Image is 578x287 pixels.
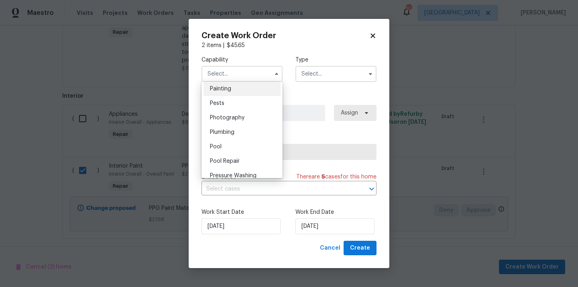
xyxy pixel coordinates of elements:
[201,56,283,64] label: Capability
[201,183,354,195] input: Select cases
[296,173,377,181] span: There are case s for this home
[366,183,377,195] button: Open
[201,134,377,142] label: Trade Partner
[295,56,377,64] label: Type
[317,241,344,256] button: Cancel
[210,115,244,121] span: Photography
[210,129,234,135] span: Plumbing
[210,158,240,164] span: Pool Repair
[227,43,245,48] span: $ 45.65
[201,32,369,40] h2: Create Work Order
[201,95,377,103] label: Work Order Manager
[295,218,374,234] input: M/D/YYYY
[210,173,256,178] span: Pressure Washing
[201,41,377,49] div: 2 items |
[210,86,231,92] span: Painting
[208,148,370,156] span: Select trade partner
[344,241,377,256] button: Create
[210,100,224,106] span: Pests
[341,109,358,117] span: Assign
[366,69,375,79] button: Show options
[295,208,377,216] label: Work End Date
[272,69,281,79] button: Hide options
[201,208,283,216] label: Work Start Date
[350,243,370,253] span: Create
[295,66,377,82] input: Select...
[322,174,325,180] span: 5
[201,218,281,234] input: M/D/YYYY
[201,66,283,82] input: Select...
[320,243,340,253] span: Cancel
[210,144,222,150] span: Pool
